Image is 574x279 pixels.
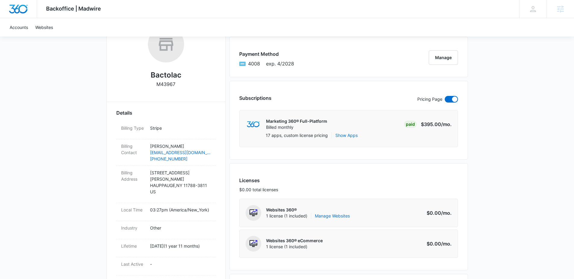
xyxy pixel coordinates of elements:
[266,132,328,138] p: 17 apps, custom license pricing
[121,125,145,131] dt: Billing Type
[239,50,294,58] h3: Payment Method
[150,225,211,231] p: Other
[421,121,452,128] p: $395.00
[116,166,216,203] div: Billing Address[STREET_ADDRESS][PERSON_NAME]HAUPPAUGE,NY 11788-3811US
[247,121,260,128] img: marketing360Logo
[116,203,216,221] div: Local Time03:27pm (America/New_York)
[441,241,452,247] span: /mo.
[46,5,101,12] span: Backoffice | Madwire
[150,243,211,249] p: [DATE] ( 1 year 11 months )
[116,257,216,275] div: Last Active-
[116,121,216,139] div: Billing TypeStripe
[429,50,458,65] button: Manage
[151,70,181,81] h2: Bactolac
[335,132,358,138] button: Show Apps
[441,121,452,127] span: /mo.
[121,143,145,156] dt: Billing Contact
[315,213,350,219] a: Manage Websites
[266,213,350,219] span: 1 license (1 included)
[239,177,278,184] h3: Licenses
[248,60,260,67] span: American Express ending with
[150,207,211,213] p: 03:27pm ( America/New_York )
[239,94,271,102] h3: Subscriptions
[441,210,452,216] span: /mo.
[423,209,452,217] p: $0.00
[6,18,32,36] a: Accounts
[156,81,175,88] p: M43967
[150,143,211,149] p: [PERSON_NAME]
[121,225,145,231] dt: Industry
[150,125,211,131] p: Stripe
[266,118,327,124] p: Marketing 360® Full-Platform
[32,18,57,36] a: Websites
[266,207,350,213] p: Websites 360®
[150,149,211,156] a: [EMAIL_ADDRESS][DOMAIN_NAME]
[121,261,145,267] dt: Last Active
[150,261,211,267] p: -
[116,139,216,166] div: Billing Contact[PERSON_NAME][EMAIL_ADDRESS][DOMAIN_NAME][PHONE_NUMBER]
[150,156,211,162] a: [PHONE_NUMBER]
[121,207,145,213] dt: Local Time
[266,238,323,244] p: Websites 360® eCommerce
[121,243,145,249] dt: Lifetime
[150,170,211,195] p: [STREET_ADDRESS][PERSON_NAME] HAUPPAUGE , NY 11788-3811 US
[417,96,442,103] p: Pricing Page
[266,244,323,250] span: 1 license (1 included)
[423,240,452,247] p: $0.00
[404,121,417,128] div: Paid
[266,60,294,67] span: exp. 4/2028
[266,124,327,130] p: Billed monthly
[121,170,145,182] dt: Billing Address
[116,221,216,239] div: IndustryOther
[239,186,278,193] p: $0.00 total licenses
[116,239,216,257] div: Lifetime[DATE](1 year 11 months)
[116,109,132,116] span: Details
